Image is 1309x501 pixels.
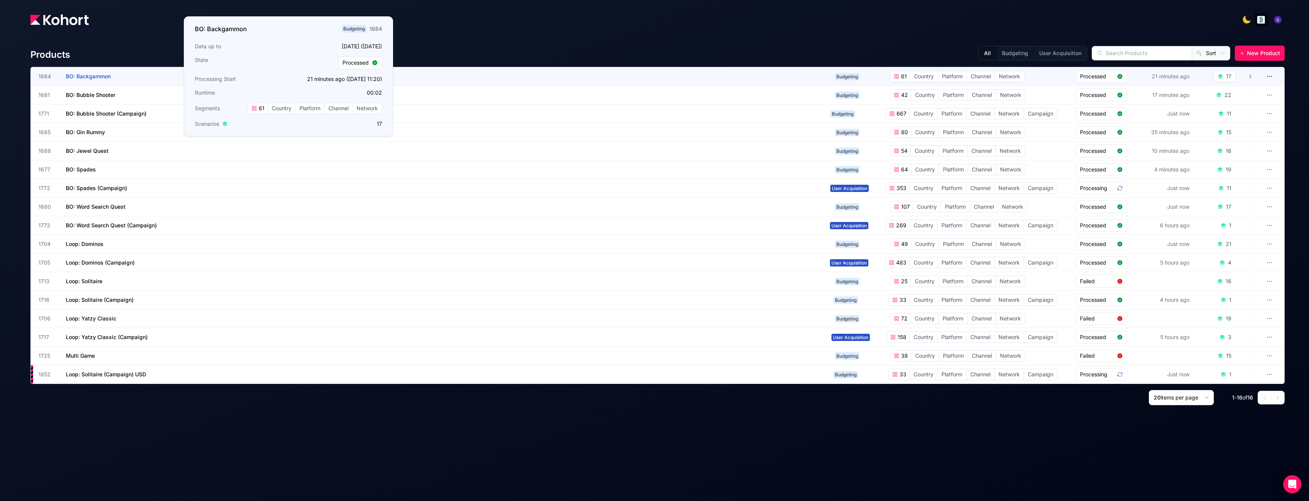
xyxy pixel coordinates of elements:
span: Processed [1080,128,1114,136]
span: 61 [900,73,907,80]
span: 1772 [38,184,57,192]
a: 1771BO: Bubble Shooter (Campaign)Budgeting667CountryPlatformChannelNetworkCampaignProcessedJust n... [38,105,1253,123]
span: 20 [1154,394,1161,401]
img: Kohort logo [30,14,89,25]
span: Network [996,127,1025,138]
div: 16 [1226,277,1231,285]
div: 15 [1226,352,1231,360]
span: Network [995,71,1024,82]
span: Multi Game [66,352,95,359]
span: BO: Spades [66,166,96,173]
span: Channel [967,108,994,119]
span: - [1234,394,1237,401]
span: Channel [968,350,996,361]
a: 1716Loop: Solitaire (Campaign)Budgeting33CountryPlatformChannelNetworkCampaignProcessed4 hours ago1 [38,291,1253,309]
span: Country [911,127,939,138]
span: Country [268,103,295,114]
span: 38 [900,352,908,360]
span: Network [996,350,1025,361]
span: Loop: Solitaire (Campaign) [66,296,134,303]
span: New Product [1247,49,1280,57]
a: 1772BO: Spades (Campaign)User Acquisition353CountryPlatformChannelNetworkCampaignProcessingJust n... [38,179,1253,197]
span: Country [910,71,938,82]
a: 1705Loop: Dominos (Campaign)User Acquisition483CountryPlatformChannelNetworkCampaignProcessed5 ho... [38,254,1253,272]
span: 42 [900,91,908,99]
span: Segments [195,105,220,112]
span: Processed [1080,259,1114,266]
span: Platform [938,332,966,342]
span: Channel [968,313,995,324]
div: 1 [1229,296,1231,304]
a: 1717Loop: Yatzy Classic (Campaign)User Acquisition158CountryPlatformChannelNetworkCampaignProcess... [38,328,1253,346]
span: Network [995,257,1024,268]
div: Just now [1166,201,1191,212]
span: Processed [1080,222,1114,229]
a: 1706Loop: Yatzy ClassicBudgeting72CountryPlatformChannelNetworkFailed19 [38,309,1253,328]
span: Country [910,295,937,305]
span: Campaign [1024,108,1057,119]
span: Channel [968,146,995,156]
span: Country [910,369,937,380]
span: 1685 [38,128,57,136]
span: Network [996,164,1025,175]
div: 22 [1225,91,1231,99]
span: Country [910,108,937,119]
span: Channel [968,276,995,287]
span: Loop: Solitaire (Campaign) USD [66,371,146,377]
div: 5 hours ago [1159,257,1191,268]
span: Platform [938,108,966,119]
div: 4 minutes ago [1153,164,1191,175]
span: 1716 [38,296,57,304]
span: 61 [257,105,264,112]
span: Loop: Dominos [66,241,104,247]
span: 353 [895,184,906,192]
span: Network [996,276,1025,287]
span: 49 [900,240,908,248]
span: Network [995,108,1024,119]
a: 1684BO: BackgammonBudgeting61CountryPlatformChannelNetworkProcessed21 minutes ago17 [38,67,1253,86]
app-duration-counter: 00:02 [367,89,382,96]
div: 1684 [369,25,382,33]
a: 1704Loop: DominosBudgeting49CountryPlatformChannelNetworkProcessedJust now21 [38,235,1253,253]
span: BO: Spades (Campaign) [66,185,127,191]
span: Processed [342,59,369,67]
span: Platform [941,201,970,212]
span: 1680 [38,203,57,211]
button: All [979,46,996,60]
h3: BO: Backgammon [195,24,247,33]
span: 33 [898,296,906,304]
span: Sort [1206,49,1216,57]
button: Budgeting [996,46,1034,60]
span: User Acquisition [830,185,869,192]
span: Budgeting [835,129,860,136]
span: 1725 [38,352,57,360]
span: Budgeting [835,73,860,80]
span: 1852 [38,371,57,378]
div: 19 [1226,166,1231,173]
span: Budgeting [835,315,860,322]
div: 17 [1226,73,1231,80]
span: 667 [895,110,906,117]
a: 1688BO: Jewel QuestBudgeting54CountryPlatformChannelNetworkProcessed10 minutes ago16 [38,142,1253,160]
button: 20items per page [1149,390,1214,405]
span: Country [911,276,938,287]
span: Scenarios [195,120,219,128]
span: Failed [1080,277,1114,285]
span: BO: Backgammon [66,73,111,79]
span: 72 [900,315,908,322]
span: Platform [939,239,968,249]
h4: Products [30,49,70,61]
span: 1771 [38,110,57,117]
div: 5 hours ago [1159,332,1191,342]
div: 19 [1226,315,1231,322]
span: Platform [938,369,966,380]
span: User Acquisition [830,222,868,229]
span: Processing [1080,371,1114,378]
span: Network [996,239,1025,249]
span: 33 [898,371,906,378]
span: Channel [968,164,996,175]
span: Platform [938,257,966,268]
span: Processed [1080,240,1114,248]
span: Processed [1080,110,1114,117]
span: Network [353,103,382,114]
